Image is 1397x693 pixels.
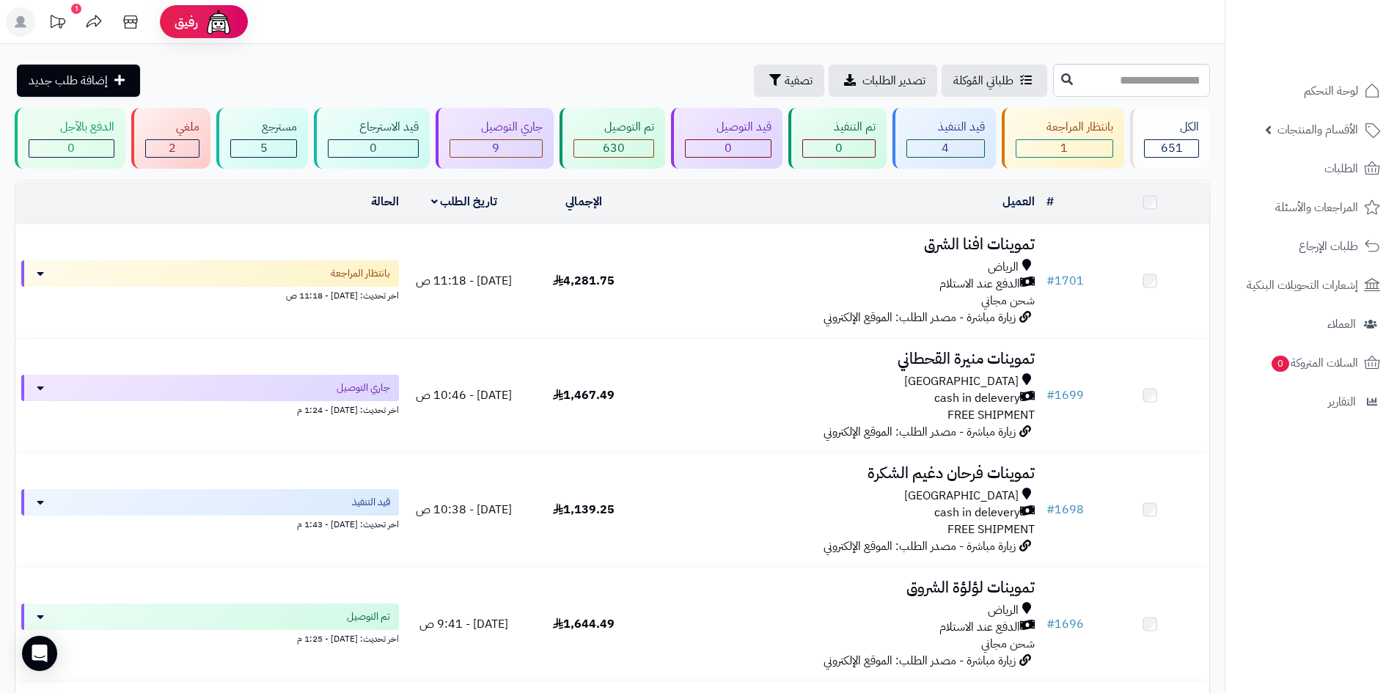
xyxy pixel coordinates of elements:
[829,65,937,97] a: تصدير الطلبات
[1324,158,1358,179] span: الطلبات
[904,488,1019,505] span: [GEOGRAPHIC_DATA]
[999,108,1128,169] a: بانتظار المراجعة 1
[1327,314,1356,334] span: العملاء
[890,108,999,169] a: قيد التنفيذ 4
[824,309,1016,326] span: زيارة مباشرة - مصدر الطلب: الموقع الإلكتروني
[337,381,390,395] span: جاري التوصيل
[649,579,1035,596] h3: تموينات لؤلؤة الشروق
[450,119,543,136] div: جاري التوصيل
[785,108,890,169] a: تم التنفيذ 0
[754,65,824,97] button: تصفية
[328,119,419,136] div: قيد الاسترجاع
[331,266,390,281] span: بانتظار المراجعة
[1060,139,1068,157] span: 1
[1234,151,1388,186] a: الطلبات
[1234,345,1388,381] a: السلات المتروكة0
[785,72,813,89] span: تصفية
[942,139,949,157] span: 4
[21,516,399,531] div: اخر تحديث: [DATE] - 1:43 م
[1277,120,1358,140] span: الأقسام والمنتجات
[603,139,625,157] span: 630
[573,119,655,136] div: تم التوصيل
[1046,272,1084,290] a: #1701
[29,119,114,136] div: الدفع بالآجل
[29,140,114,157] div: 0
[553,615,615,633] span: 1,644.49
[988,602,1019,619] span: الرياض
[1234,229,1388,264] a: طلبات الإرجاع
[1270,353,1358,373] span: السلات المتروكة
[934,505,1020,521] span: cash in delevery
[649,465,1035,482] h3: تموينات فرحان دغيم الشكرة
[17,65,140,97] a: إضافة طلب جديد
[981,635,1035,653] span: شحن مجاني
[574,140,654,157] div: 630
[1275,197,1358,218] span: المراجعات والأسئلة
[1046,272,1055,290] span: #
[1297,39,1383,70] img: logo-2.png
[1046,501,1055,518] span: #
[649,236,1035,253] h3: تموينات افنا الشرق
[1046,386,1055,404] span: #
[204,7,233,37] img: ai-face.png
[934,390,1020,407] span: cash in delevery
[824,538,1016,555] span: زيارة مباشرة - مصدر الطلب: الموقع الإلكتروني
[1234,307,1388,342] a: العملاء
[1304,81,1358,101] span: لوحة التحكم
[347,609,390,624] span: تم التوصيل
[906,119,985,136] div: قيد التنفيذ
[802,119,876,136] div: تم التنفيذ
[557,108,669,169] a: تم التوصيل 630
[862,72,925,89] span: تصدير الطلبات
[1234,73,1388,109] a: لوحة التحكم
[1046,193,1054,210] a: #
[1127,108,1213,169] a: الكل651
[29,72,108,89] span: إضافة طلب جديد
[433,108,557,169] a: جاري التوصيل 9
[67,139,75,157] span: 0
[12,108,128,169] a: الدفع بالآجل 0
[21,287,399,302] div: اخر تحديث: [DATE] - 11:18 ص
[311,108,433,169] a: قيد الاسترجاع 0
[553,272,615,290] span: 4,281.75
[803,140,875,157] div: 0
[1046,501,1084,518] a: #1698
[835,139,843,157] span: 0
[416,272,512,290] span: [DATE] - 11:18 ص
[145,119,200,136] div: ملغي
[21,630,399,645] div: اخر تحديث: [DATE] - 1:25 م
[146,140,199,157] div: 2
[686,140,771,157] div: 0
[230,119,297,136] div: مسترجع
[1328,392,1356,412] span: التقارير
[685,119,771,136] div: قيد التوصيل
[824,423,1016,441] span: زيارة مباشرة - مصدر الطلب: الموقع الإلكتروني
[1272,356,1289,372] span: 0
[553,501,615,518] span: 1,139.25
[416,386,512,404] span: [DATE] - 10:46 ص
[1161,139,1183,157] span: 651
[128,108,214,169] a: ملغي 2
[352,495,390,510] span: قيد التنفيذ
[1046,386,1084,404] a: #1699
[1016,140,1113,157] div: 1
[260,139,268,157] span: 5
[939,276,1020,293] span: الدفع عند الاستلام
[824,652,1016,670] span: زيارة مباشرة - مصدر الطلب: الموقع الإلكتروني
[22,636,57,671] div: Open Intercom Messenger
[21,401,399,417] div: اخر تحديث: [DATE] - 1:24 م
[1234,268,1388,303] a: إشعارات التحويلات البنكية
[450,140,542,157] div: 9
[725,139,732,157] span: 0
[419,615,508,633] span: [DATE] - 9:41 ص
[431,193,498,210] a: تاريخ الطلب
[907,140,984,157] div: 4
[1144,119,1199,136] div: الكل
[668,108,785,169] a: قيد التوصيل 0
[1002,193,1035,210] a: العميل
[1234,190,1388,225] a: المراجعات والأسئلة
[904,373,1019,390] span: [GEOGRAPHIC_DATA]
[1016,119,1114,136] div: بانتظار المراجعة
[947,521,1035,538] span: FREE SHIPMENT
[1046,615,1084,633] a: #1696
